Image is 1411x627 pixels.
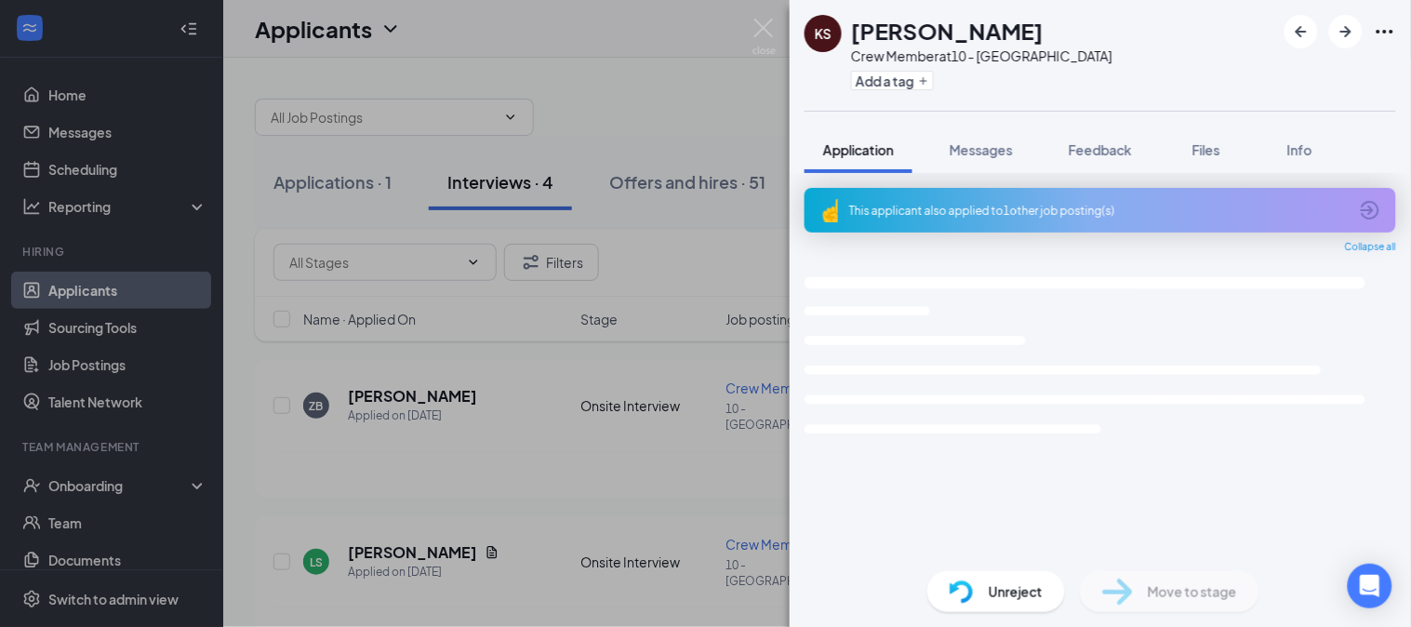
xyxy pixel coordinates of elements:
[1192,141,1220,158] span: Files
[1335,20,1357,43] svg: ArrowRight
[815,24,832,43] div: KS
[823,141,894,158] span: Application
[1069,141,1132,158] span: Feedback
[851,15,1044,47] h1: [PERSON_NAME]
[918,75,929,87] svg: Plus
[1345,240,1396,255] span: Collapse all
[1285,15,1318,48] button: ArrowLeftNew
[1359,199,1381,221] svg: ArrowCircle
[1329,15,1363,48] button: ArrowRight
[849,203,1348,219] div: This applicant also applied to 1 other job posting(s)
[851,71,934,90] button: PlusAdd a tag
[805,262,1396,499] svg: Loading interface...
[989,581,1043,602] span: Unreject
[1374,20,1396,43] svg: Ellipses
[1348,564,1392,608] div: Open Intercom Messenger
[950,141,1013,158] span: Messages
[851,47,1112,65] div: Crew Member at 10 - [GEOGRAPHIC_DATA]
[1290,20,1312,43] svg: ArrowLeftNew
[1148,581,1237,602] span: Move to stage
[1287,141,1312,158] span: Info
